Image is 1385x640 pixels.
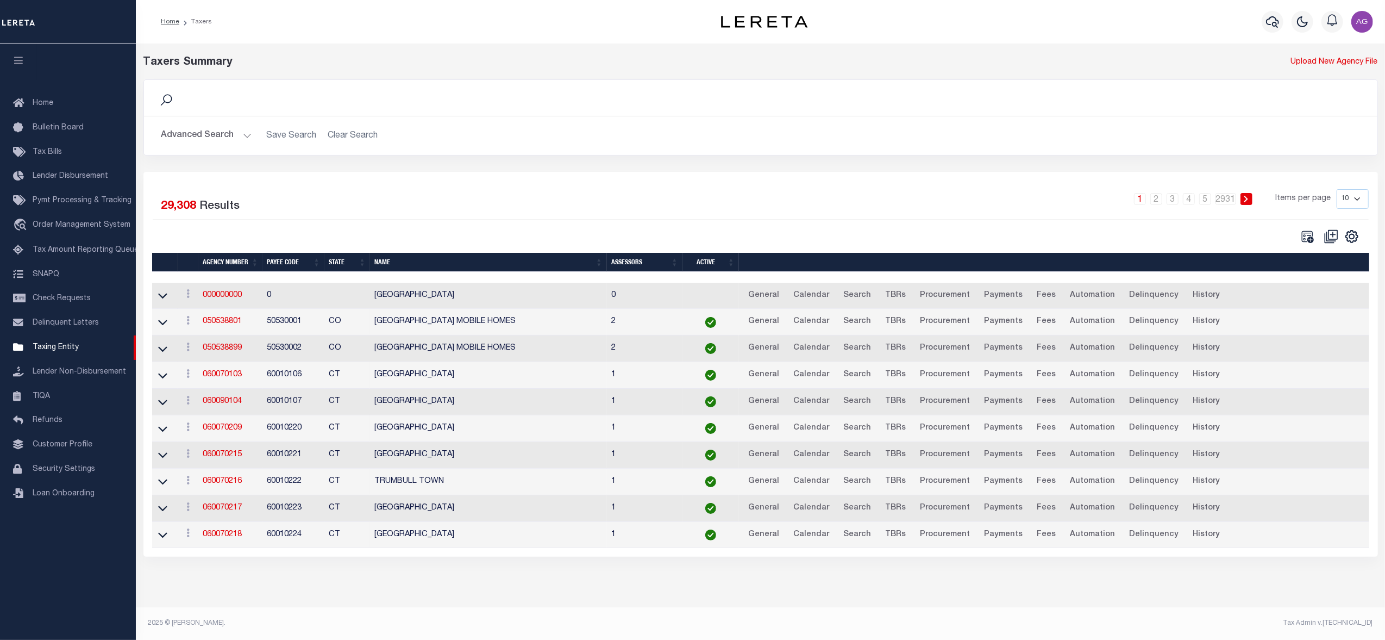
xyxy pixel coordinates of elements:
[880,393,911,411] a: TBRs
[607,362,682,389] td: 1
[1032,366,1061,384] a: Fees
[721,16,808,28] img: logo-dark.svg
[203,451,242,458] a: 060070215
[880,366,911,384] a: TBRs
[1124,526,1183,544] a: Delinquency
[705,317,716,328] img: check-icon-green.svg
[203,477,242,485] a: 060070216
[203,318,242,325] a: 050538801
[262,309,324,335] td: 50530001
[743,446,784,464] a: General
[203,531,242,538] a: 060070218
[838,393,876,411] a: Search
[1065,313,1120,331] a: Automation
[324,253,370,272] th: State: activate to sort column ascending
[705,370,716,381] img: check-icon-green.svg
[1032,526,1061,544] a: Fees
[143,54,1066,71] div: Taxers Summary
[1124,473,1183,490] a: Delinquency
[1032,393,1061,411] a: Fees
[1032,340,1061,357] a: Fees
[33,441,92,449] span: Customer Profile
[788,526,834,544] a: Calendar
[203,371,242,378] a: 060070103
[880,340,911,357] a: TBRs
[1291,57,1378,69] a: Upload New Agency File
[324,469,370,495] td: CT
[915,420,975,437] a: Procurement
[838,473,876,490] a: Search
[33,172,108,180] span: Lender Disbursement
[788,473,834,490] a: Calendar
[788,340,834,357] a: Calendar
[607,309,682,335] td: 2
[1188,446,1225,464] a: History
[979,446,1027,464] a: Payments
[1065,500,1120,517] a: Automation
[370,415,607,442] td: [GEOGRAPHIC_DATA]
[607,442,682,469] td: 1
[33,246,139,254] span: Tax Amount Reporting Queue
[1167,193,1179,205] a: 3
[915,473,975,490] a: Procurement
[979,473,1027,490] a: Payments
[33,221,130,229] span: Order Management System
[161,125,252,146] button: Advanced Search
[324,335,370,362] td: CO
[370,253,607,272] th: Name: activate to sort column ascending
[838,313,876,331] a: Search
[607,253,682,272] th: Assessors: activate to sort column ascending
[705,503,716,514] img: check-icon-green.svg
[203,504,242,512] a: 060070217
[743,420,784,437] a: General
[1188,313,1225,331] a: History
[838,526,876,544] a: Search
[1032,446,1061,464] a: Fees
[1351,11,1373,33] img: svg+xml;base64,PHN2ZyB4bWxucz0iaHR0cDovL3d3dy53My5vcmcvMjAwMC9zdmciIHBvaW50ZXItZXZlbnRzPSJub25lIi...
[1032,500,1061,517] a: Fees
[203,397,242,405] a: 060090104
[607,415,682,442] td: 1
[262,415,324,442] td: 60010220
[370,469,607,495] td: TRUMBULL TOWN
[33,417,62,424] span: Refunds
[262,253,324,272] th: Payee Code: activate to sort column ascending
[607,389,682,415] td: 1
[1124,313,1183,331] a: Delinquency
[607,283,682,309] td: 0
[1032,420,1061,437] a: Fees
[1199,193,1211,205] a: 5
[262,389,324,415] td: 60010107
[915,526,975,544] a: Procurement
[1150,193,1162,205] a: 2
[203,344,242,352] a: 050538899
[1065,473,1120,490] a: Automation
[1065,420,1120,437] a: Automation
[13,219,30,233] i: travel_explore
[979,366,1027,384] a: Payments
[203,291,242,299] a: 000000000
[979,313,1027,331] a: Payments
[743,473,784,490] a: General
[370,389,607,415] td: [GEOGRAPHIC_DATA]
[140,618,761,628] div: 2025 © [PERSON_NAME].
[262,442,324,469] td: 60010221
[705,450,716,461] img: check-icon-green.svg
[682,253,739,272] th: Active: activate to sort column ascending
[370,522,607,549] td: [GEOGRAPHIC_DATA]
[1124,366,1183,384] a: Delinquency
[33,319,99,327] span: Delinquent Letters
[200,198,240,215] label: Results
[1065,287,1120,305] a: Automation
[370,335,607,362] td: [GEOGRAPHIC_DATA] MOBILE HOMES
[788,287,834,305] a: Calendar
[161,201,197,212] span: 29,308
[1188,473,1225,490] a: History
[880,473,911,490] a: TBRs
[262,335,324,362] td: 50530002
[1188,393,1225,411] a: History
[161,18,179,25] a: Home
[979,420,1027,437] a: Payments
[838,420,876,437] a: Search
[1188,526,1225,544] a: History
